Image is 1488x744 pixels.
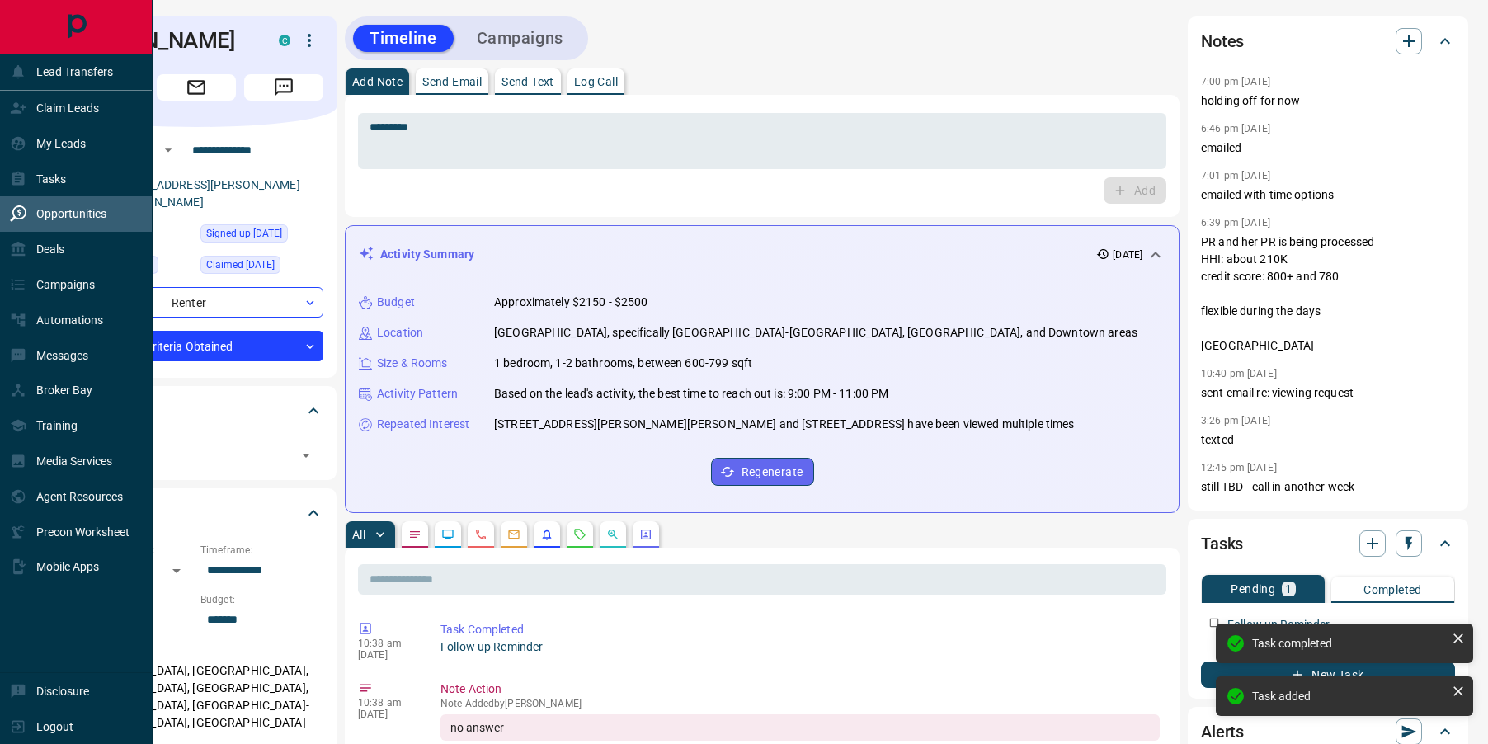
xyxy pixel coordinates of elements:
[1201,415,1271,426] p: 3:26 pm [DATE]
[353,25,454,52] button: Timeline
[1201,76,1271,87] p: 7:00 pm [DATE]
[200,543,323,558] p: Timeframe:
[1201,217,1271,228] p: 6:39 pm [DATE]
[440,638,1160,656] p: Follow up Reminder
[279,35,290,46] div: condos.ca
[69,27,254,54] h1: [PERSON_NAME]
[441,528,454,541] svg: Lead Browsing Activity
[69,493,323,533] div: Criteria
[114,178,300,209] a: [EMAIL_ADDRESS][PERSON_NAME][DOMAIN_NAME]
[440,680,1160,698] p: Note Action
[352,529,365,540] p: All
[1201,431,1455,449] p: texted
[1231,583,1275,595] p: Pending
[639,528,652,541] svg: Agent Actions
[574,76,618,87] p: Log Call
[494,355,752,372] p: 1 bedroom, 1-2 bathrooms, between 600-799 sqft
[157,74,236,101] span: Email
[1201,92,1455,110] p: holding off for now
[507,528,520,541] svg: Emails
[377,324,423,341] p: Location
[69,391,323,431] div: Tags
[1113,247,1142,262] p: [DATE]
[606,528,619,541] svg: Opportunities
[200,224,323,247] div: Sun Jan 19 2025
[1201,462,1277,473] p: 12:45 pm [DATE]
[1201,662,1455,688] button: New Task
[1201,28,1244,54] h2: Notes
[380,246,474,263] p: Activity Summary
[158,140,178,160] button: Open
[1201,524,1455,563] div: Tasks
[573,528,586,541] svg: Requests
[1201,186,1455,204] p: emailed with time options
[501,76,554,87] p: Send Text
[1201,478,1455,496] p: still TBD - call in another week
[352,76,403,87] p: Add Note
[460,25,580,52] button: Campaigns
[1252,637,1445,650] div: Task completed
[69,657,323,737] p: [GEOGRAPHIC_DATA], [GEOGRAPHIC_DATA], [GEOGRAPHIC_DATA], [GEOGRAPHIC_DATA], [GEOGRAPHIC_DATA], [G...
[69,331,323,361] div: Criteria Obtained
[206,257,275,273] span: Claimed [DATE]
[711,458,814,486] button: Regenerate
[358,697,416,709] p: 10:38 am
[1201,530,1243,557] h2: Tasks
[359,239,1165,270] div: Activity Summary[DATE]
[422,76,482,87] p: Send Email
[1201,21,1455,61] div: Notes
[69,643,323,657] p: Areas Searched:
[474,528,487,541] svg: Calls
[494,294,648,311] p: Approximately $2150 - $2500
[358,709,416,720] p: [DATE]
[200,592,323,607] p: Budget:
[206,225,282,242] span: Signed up [DATE]
[294,444,318,467] button: Open
[200,256,323,279] div: Sun Jan 19 2025
[440,714,1160,741] div: no answer
[1201,123,1271,134] p: 6:46 pm [DATE]
[494,324,1137,341] p: [GEOGRAPHIC_DATA], specifically [GEOGRAPHIC_DATA]-[GEOGRAPHIC_DATA], [GEOGRAPHIC_DATA], and Downt...
[1201,233,1455,355] p: PR and her PR is being processed HHI: about 210K credit score: 800+ and 780 flexible during the d...
[1201,368,1277,379] p: 10:40 pm [DATE]
[1363,584,1422,596] p: Completed
[494,385,888,403] p: Based on the lead's activity, the best time to reach out is: 9:00 PM - 11:00 PM
[440,698,1160,709] p: Note Added by [PERSON_NAME]
[377,355,448,372] p: Size & Rooms
[1201,139,1455,157] p: emailed
[494,416,1074,433] p: [STREET_ADDRESS][PERSON_NAME][PERSON_NAME] and [STREET_ADDRESS] have been viewed multiple times
[440,621,1160,638] p: Task Completed
[69,287,323,318] div: Renter
[1201,170,1271,181] p: 7:01 pm [DATE]
[408,528,421,541] svg: Notes
[1285,583,1292,595] p: 1
[377,416,469,433] p: Repeated Interest
[244,74,323,101] span: Message
[1201,384,1455,402] p: sent email re: viewing request
[358,638,416,649] p: 10:38 am
[1252,690,1445,703] div: Task added
[370,120,1155,162] textarea: To enrich screen reader interactions, please activate Accessibility in Grammarly extension settings
[358,649,416,661] p: [DATE]
[377,385,458,403] p: Activity Pattern
[377,294,415,311] p: Budget
[540,528,553,541] svg: Listing Alerts
[1227,616,1330,633] p: Follow up Reminder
